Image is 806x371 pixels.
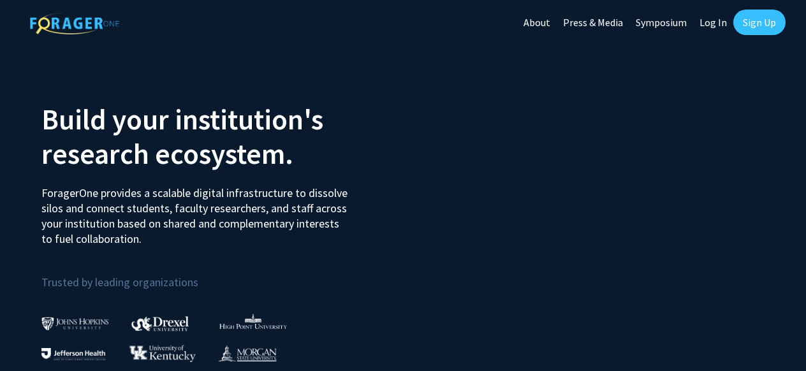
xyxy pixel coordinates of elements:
[733,10,786,35] a: Sign Up
[219,314,287,329] img: High Point University
[41,348,105,360] img: Thomas Jefferson University
[30,12,119,34] img: ForagerOne Logo
[41,317,109,330] img: Johns Hopkins University
[41,257,393,292] p: Trusted by leading organizations
[131,316,189,331] img: Drexel University
[41,102,393,171] h2: Build your institution's research ecosystem.
[129,345,196,362] img: University of Kentucky
[41,176,351,247] p: ForagerOne provides a scalable digital infrastructure to dissolve silos and connect students, fac...
[218,345,277,361] img: Morgan State University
